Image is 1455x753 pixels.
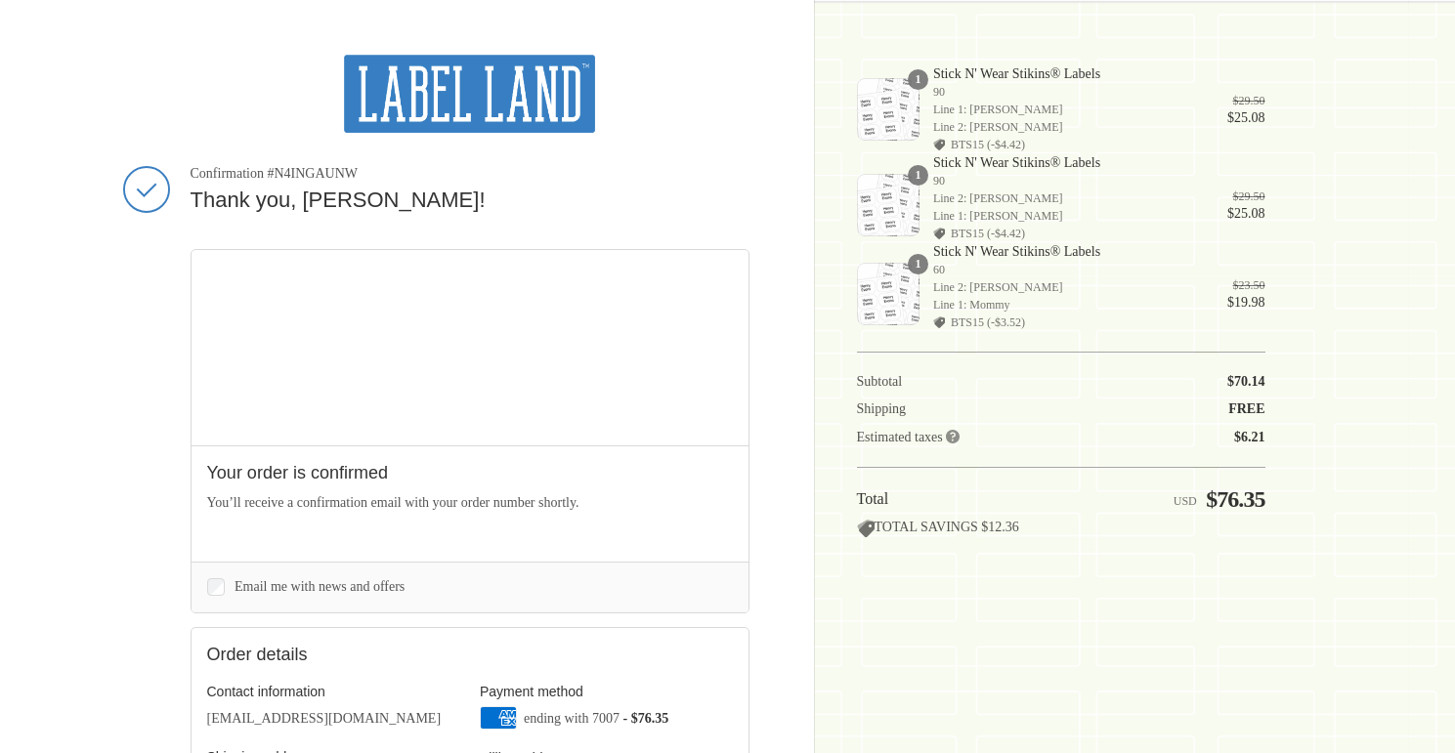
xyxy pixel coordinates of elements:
[1227,295,1265,310] span: $19.98
[235,579,405,594] span: Email me with news and offers
[1233,94,1265,107] del: $29.50
[933,189,1200,207] span: Line 2: [PERSON_NAME]
[933,118,1200,136] span: Line 2: [PERSON_NAME]
[908,69,928,90] span: 1
[207,683,460,700] h3: Contact information
[933,296,1200,314] span: Line 1: Mommy
[1227,206,1265,221] span: $25.08
[857,401,907,416] span: Shipping
[192,250,749,445] iframe: Google map displaying pin point of shipping address: New York, New York
[1174,494,1197,508] span: USD
[857,263,920,325] img: Stick N' Wear Stikins® Labels - 60
[933,261,1200,278] span: 60
[480,683,733,700] h3: Payment method
[933,65,1200,83] span: Stick N' Wear Stikins® Labels
[933,207,1200,225] span: Line 1: [PERSON_NAME]
[192,250,749,445] div: Google map displaying pin point of shipping address: New York, New York
[191,187,749,215] h2: Thank you, [PERSON_NAME]!
[207,462,733,484] h2: Your order is confirmed
[1228,401,1264,416] span: Free
[857,174,920,236] img: Stick N' Wear Stikins® Labels - 90
[1227,110,1265,125] span: $25.08
[933,83,1200,101] span: 90
[1206,486,1264,512] span: $76.35
[857,490,889,507] span: Total
[857,373,1098,391] th: Subtotal
[908,254,928,274] span: 1
[191,165,749,183] span: Confirmation #N4INGAUNW
[933,154,1200,172] span: Stick N' Wear Stikins® Labels
[1233,278,1265,292] del: $23.50
[524,710,620,725] span: ending with 7007
[908,165,928,186] span: 1
[207,644,470,666] h2: Order details
[857,418,1098,446] th: Estimated taxes
[857,78,920,141] img: Stick N' Wear Stikins® Labels - 90
[857,520,978,534] span: TOTAL SAVINGS
[1227,374,1265,389] span: $70.14
[207,492,733,513] p: You’ll receive a confirmation email with your order number shortly.
[951,225,1025,242] span: BTS15 (-$4.42)
[933,101,1200,118] span: Line 1: [PERSON_NAME]
[344,55,595,133] img: Label Land
[1233,189,1265,203] del: $29.50
[933,172,1200,189] span: 90
[207,711,442,726] bdo: [EMAIL_ADDRESS][DOMAIN_NAME]
[951,136,1025,153] span: BTS15 (-$4.42)
[981,520,1019,534] span: $12.36
[951,314,1025,331] span: BTS15 (-$3.52)
[933,243,1200,261] span: Stick N' Wear Stikins® Labels
[1234,430,1265,444] span: $6.21
[623,710,669,725] span: - $76.35
[933,278,1200,296] span: Line 2: [PERSON_NAME]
